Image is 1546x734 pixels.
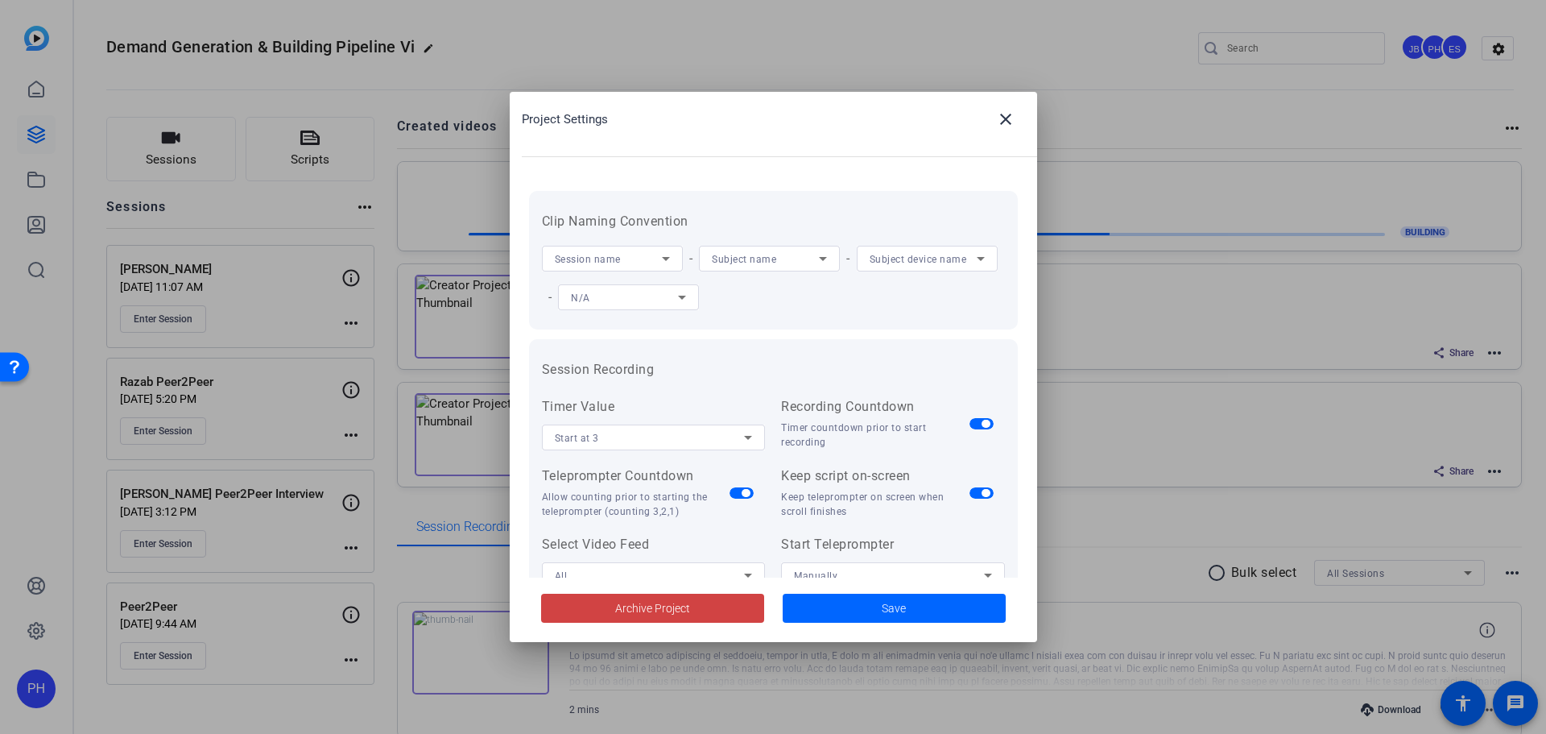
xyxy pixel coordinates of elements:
[542,535,766,554] div: Select Video Feed
[542,360,1005,379] h3: Session Recording
[882,600,906,617] span: Save
[712,254,776,265] span: Subject name
[781,535,1005,554] div: Start Teleprompter
[781,397,969,417] div: Recording Countdown
[542,289,559,305] span: -
[840,251,857,266] span: -
[794,570,837,582] span: Manually
[781,421,969,450] div: Timer countdown prior to start recording
[996,110,1015,129] mat-icon: close
[542,490,730,519] div: Allow counting prior to starting the teleprompter (counting 3,2,1)
[542,397,766,417] div: Timer Value
[522,100,1037,139] div: Project Settings
[555,570,568,582] span: All
[542,467,730,486] div: Teleprompter Countdown
[783,594,1006,623] button: Save
[615,600,690,617] span: Archive Project
[555,254,621,265] span: Session name
[781,490,969,519] div: Keep teleprompter on screen when scroll finishes
[870,254,967,265] span: Subject device name
[542,212,1005,231] h3: Clip Naming Convention
[541,594,764,623] button: Archive Project
[781,467,969,486] div: Keep script on-screen
[555,433,599,444] span: Start at 3
[571,292,590,304] span: N/A
[683,251,700,266] span: -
